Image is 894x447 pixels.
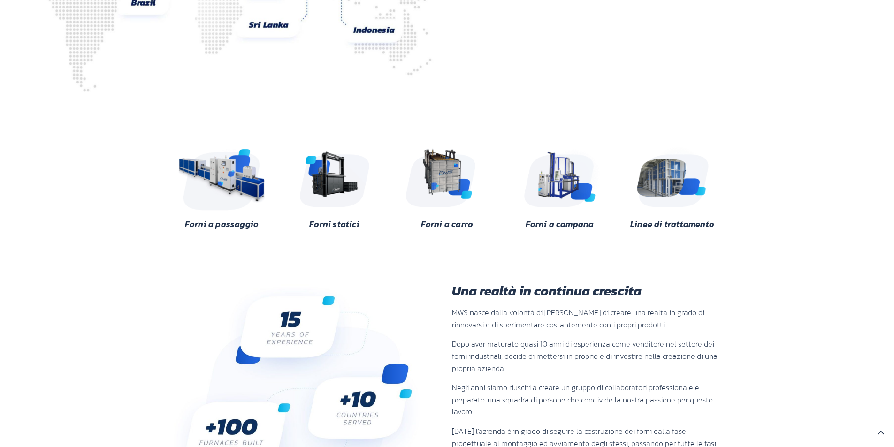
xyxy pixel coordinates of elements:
[630,218,714,230] a: Linee di trattamento
[452,284,724,297] h3: Una realtà in continua crescita
[526,218,594,230] a: Forni a campana
[185,218,259,230] a: Forni a passaggio
[452,382,724,418] p: Negli anni siamo riusciti a creare un gruppo di collaboratori professionale e preparato, una squa...
[421,218,474,230] a: Forni a carro
[452,338,724,374] p: Dopo aver maturato quasi 10 anni di esperienza come venditore nel settore dei forni industriali, ...
[452,307,724,331] p: MWS nasce dalla volontà di [PERSON_NAME] di creare una realtà in grado di rinnovarsi e di sperime...
[309,218,359,230] a: Forni statici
